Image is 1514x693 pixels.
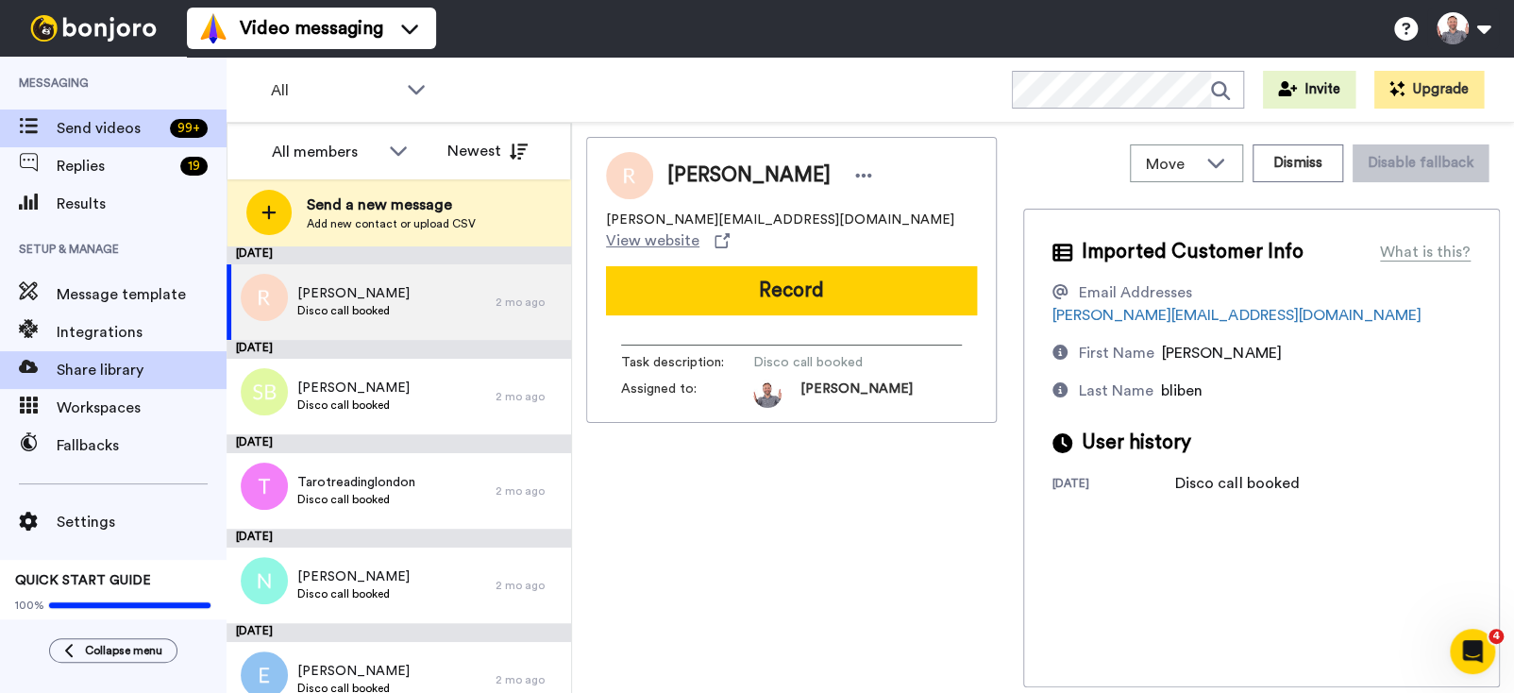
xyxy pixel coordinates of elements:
div: [DATE] [227,245,571,264]
div: [DATE] [227,623,571,642]
span: [PERSON_NAME] [297,662,410,681]
img: n.png [241,557,288,604]
button: Dismiss [1253,144,1343,182]
img: t.png [241,463,288,510]
div: [DATE] [227,529,571,548]
span: [PERSON_NAME] [297,284,410,303]
div: 19 [180,157,208,176]
span: Replies [57,155,173,177]
iframe: Intercom live chat [1450,629,1495,674]
button: Record [606,266,977,315]
span: [PERSON_NAME][EMAIL_ADDRESS][DOMAIN_NAME] [606,211,954,229]
span: Send videos [57,117,162,140]
img: photo.jpg [753,380,782,408]
span: Add new contact or upload CSV [307,216,476,231]
span: Task description : [621,353,753,372]
div: 2 mo ago [496,389,562,404]
button: Collapse menu [49,638,177,663]
span: QUICK START GUIDE [15,574,151,587]
div: [DATE] [227,340,571,359]
span: User history [1082,429,1191,457]
span: [PERSON_NAME] [1162,346,1281,361]
span: 4 [1489,629,1504,644]
span: Move [1146,153,1197,176]
span: [PERSON_NAME] [297,379,410,397]
button: Newest [433,132,542,170]
span: All [271,79,397,102]
img: Image of Ross Bliben [606,152,653,199]
span: [PERSON_NAME] [800,380,913,408]
div: 2 mo ago [496,672,562,687]
img: sb.png [241,368,288,415]
span: bliben [1161,383,1203,398]
span: [PERSON_NAME] [667,161,831,190]
a: [PERSON_NAME][EMAIL_ADDRESS][DOMAIN_NAME] [1052,308,1421,323]
span: 100% [15,598,44,613]
button: Upgrade [1374,71,1484,109]
div: 2 mo ago [496,578,562,593]
span: Message template [57,283,227,306]
a: View website [606,229,730,252]
div: All members [272,141,379,163]
img: r.png [241,274,288,321]
span: Fallbacks [57,434,227,457]
span: [PERSON_NAME] [297,567,410,586]
span: Results [57,193,227,215]
button: Disable fallback [1353,144,1489,182]
span: Integrations [57,321,227,344]
div: 2 mo ago [496,295,562,310]
span: Disco call booked [297,303,410,318]
span: Disco call booked [297,586,410,601]
div: First Name [1079,342,1154,364]
span: Disco call booked [297,492,415,507]
span: View website [606,229,699,252]
div: [DATE] [1052,476,1175,495]
img: bj-logo-header-white.svg [23,15,164,42]
span: Disco call booked [297,397,410,413]
span: Send a new message [307,194,476,216]
span: Assigned to: [621,380,753,408]
button: Invite [1263,71,1355,109]
div: Last Name [1079,380,1153,402]
img: vm-color.svg [198,13,228,43]
div: 2 mo ago [496,483,562,499]
span: Video messaging [240,15,383,42]
div: Email Addresses [1079,281,1192,304]
span: Imported Customer Info [1082,238,1303,266]
div: Disco call booked [1175,472,1299,495]
span: Tarotreadinglondon [297,473,415,492]
span: Share library [57,359,227,381]
div: 99 + [170,119,208,138]
span: Collapse menu [85,643,162,658]
span: Workspaces [57,397,227,419]
div: What is this? [1380,241,1471,263]
span: Disco call booked [753,353,933,372]
div: [DATE] [227,434,571,453]
span: Settings [57,511,227,533]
